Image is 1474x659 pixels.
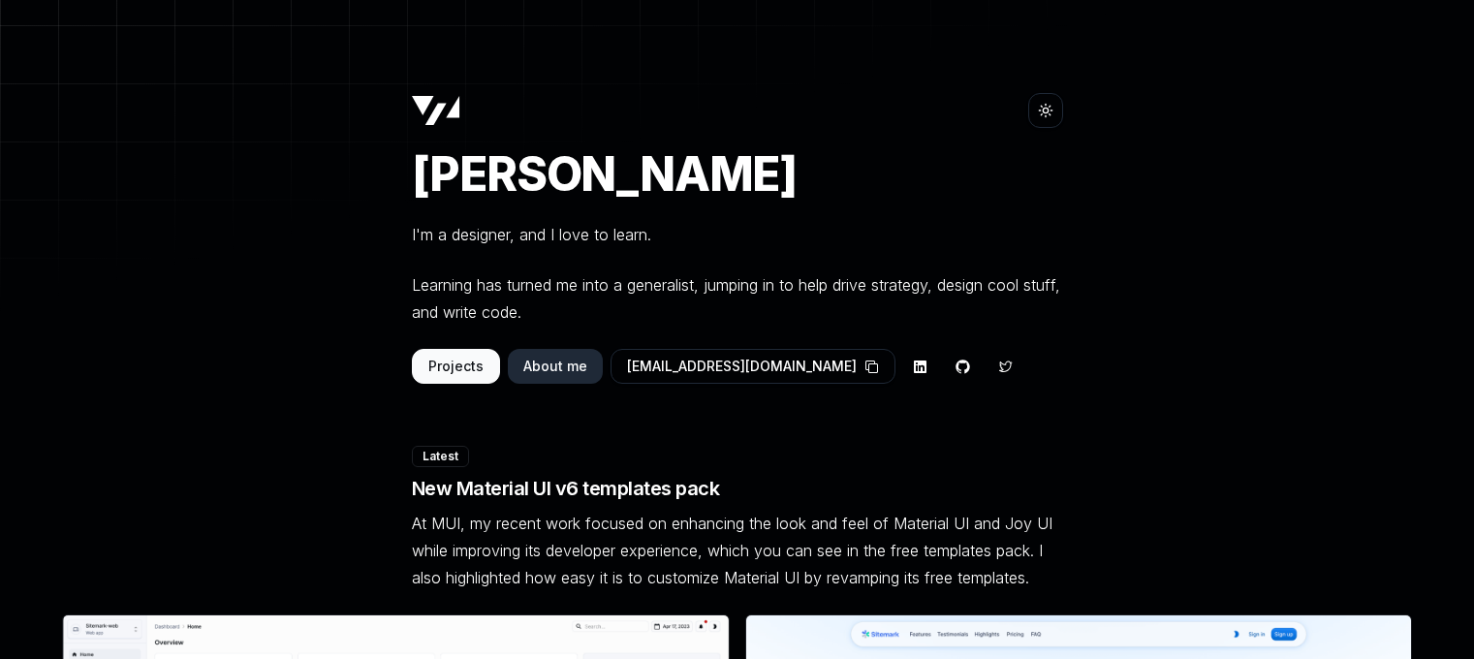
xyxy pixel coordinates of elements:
[412,510,1063,591] p: At MUI, my recent work focused on enhancing the look and feel of Material UI and Joy UI while imp...
[412,446,469,467] div: Latest
[412,475,1063,502] h4: New Material UI v6 templates pack
[412,271,1063,326] p: Learning has turned me into a generalist, jumping in to help drive strategy, design cool stuff, a...
[611,349,895,384] button: [EMAIL_ADDRESS][DOMAIN_NAME]
[412,151,1063,198] h1: [PERSON_NAME]
[412,349,500,384] button: Projects
[508,349,603,384] button: About me
[412,221,1063,248] p: I'm a designer, and I love to learn.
